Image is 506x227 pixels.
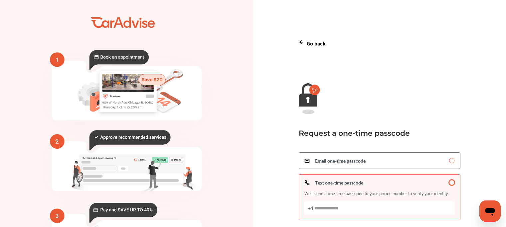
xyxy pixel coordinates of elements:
[449,158,454,163] input: Email one-time passcode
[315,180,363,185] span: Text one-time passcode
[304,180,310,185] img: icon_phone.e7b63c2d.svg
[479,200,501,222] iframe: Button to launch messaging window
[449,180,454,185] input: Text one-time passcodeWe’ll send a one-time passcode to your phone number to verify your identity.+1
[304,190,448,196] span: We’ll send a one-time passcode to your phone number to verify your identity.
[304,158,310,163] img: icon_email.a11c3263.svg
[307,38,325,47] p: Go back
[304,201,455,215] input: Text one-time passcodeWe’ll send a one-time passcode to your phone number to verify your identity.+1
[299,83,320,114] img: magic-link-lock-error.9d88b03f.svg
[315,158,366,163] span: Email one-time passcode
[299,129,452,138] div: Request a one-time passcode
